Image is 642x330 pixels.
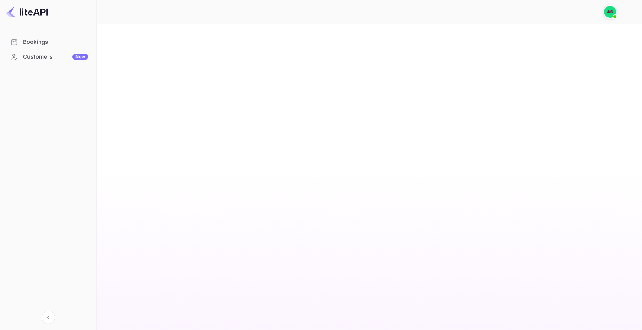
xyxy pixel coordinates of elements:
a: Bookings [4,35,92,49]
img: akhil sachdeva [604,6,616,18]
a: CustomersNew [4,50,92,64]
img: LiteAPI logo [6,6,48,18]
div: Bookings [23,38,88,46]
div: New [72,54,88,60]
div: Customers [23,53,88,61]
button: Collapse navigation [42,311,55,324]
